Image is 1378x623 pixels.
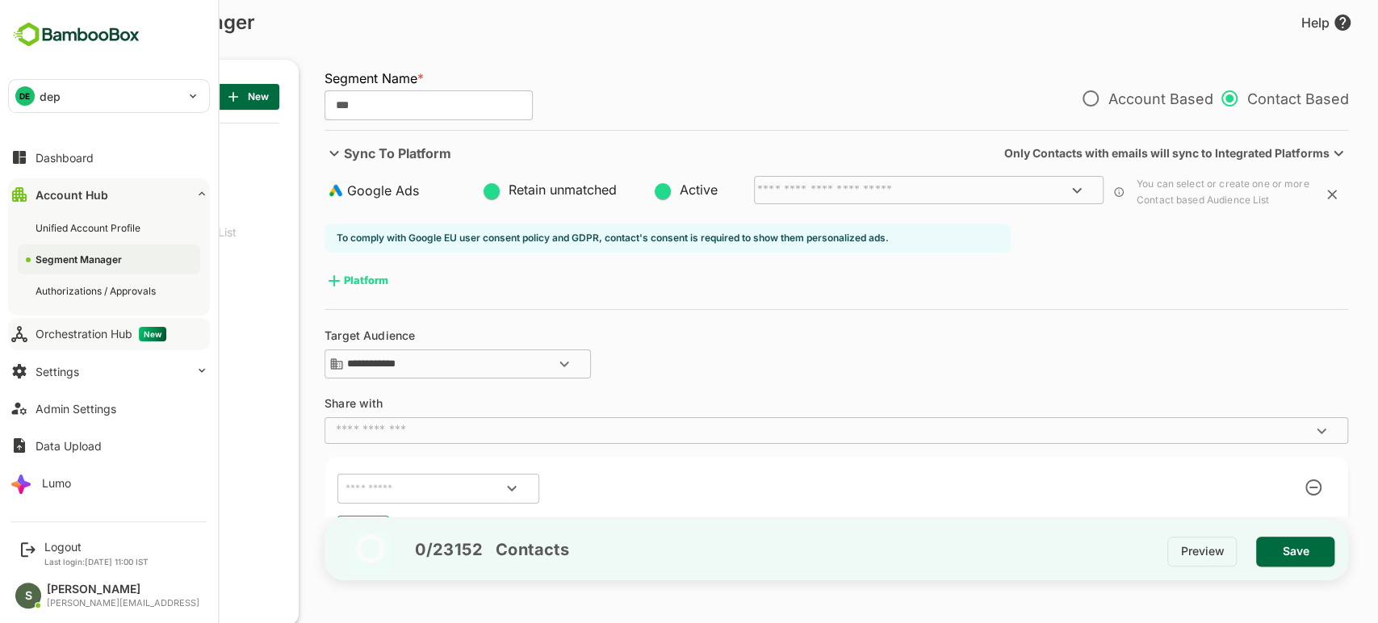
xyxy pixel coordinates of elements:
[36,365,79,378] div: Settings
[8,141,210,174] button: Dashboard
[1001,171,1040,210] button: Open
[1245,13,1296,32] div: Help
[280,232,832,253] p: To comply with Google EU user consent policy and GDPR, contact's consent is required to show them...
[8,466,210,499] button: Lumo
[8,318,210,350] button: Orchestration HubNew
[268,330,413,349] h6: Target Audience
[174,86,210,107] span: New
[161,84,223,110] button: New
[36,221,144,235] div: Unified Account Profile
[268,398,413,417] h6: Share with
[19,84,102,110] p: SEGMENT LIST
[47,583,199,596] div: [PERSON_NAME]
[1017,82,1156,115] p: Account Based
[36,439,102,453] div: Data Upload
[1246,412,1284,450] button: Open
[8,429,210,462] button: Data Upload
[1213,541,1265,562] span: Save
[8,19,145,50] img: BambooboxFullLogoMark.5f36c76dfaba33ec1ec1367b70bb1252.svg
[436,469,475,508] button: Open
[47,598,199,608] div: [PERSON_NAME][EMAIL_ADDRESS]
[287,274,332,294] div: Platform
[36,188,108,202] div: Account Hub
[40,88,61,105] p: dep
[36,151,94,165] div: Dashboard
[44,557,149,567] p: Last login: [DATE] 11:00 IST
[947,142,1272,165] p: Only Contacts with emails will sync to Integrated Platforms
[1156,82,1292,115] p: Contact Based
[36,253,125,266] div: Segment Manager
[1017,82,1292,112] div: export-type
[8,392,210,424] button: Admin Settings
[139,327,166,341] span: New
[8,178,210,211] button: Account Hub
[1080,176,1256,208] p: You can select or create one or more Contact based Audience List
[268,176,389,224] div: Google Ads
[36,327,166,341] div: Orchestration Hub
[401,176,560,207] div: Retain unmatched
[1200,537,1278,567] button: Save
[42,476,71,490] div: Lumo
[426,540,513,559] h5: Contacts
[36,284,159,298] div: Authorizations / Approvals
[1047,176,1256,208] div: Contact based audience list on Google ads can be modified, unlike some other rule based or automa...
[9,80,209,112] div: DEdep
[572,176,661,224] div: Active
[8,355,210,387] button: Settings
[268,70,367,86] span: Segment Name
[44,540,149,554] div: Logout
[15,86,35,106] div: DE
[488,345,527,383] button: Open
[36,402,116,416] div: Admin Settings
[15,583,41,608] div: S
[268,270,381,299] div: Platform
[287,144,395,163] p: Sync To Platform
[346,540,426,559] h5: 0 / 23152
